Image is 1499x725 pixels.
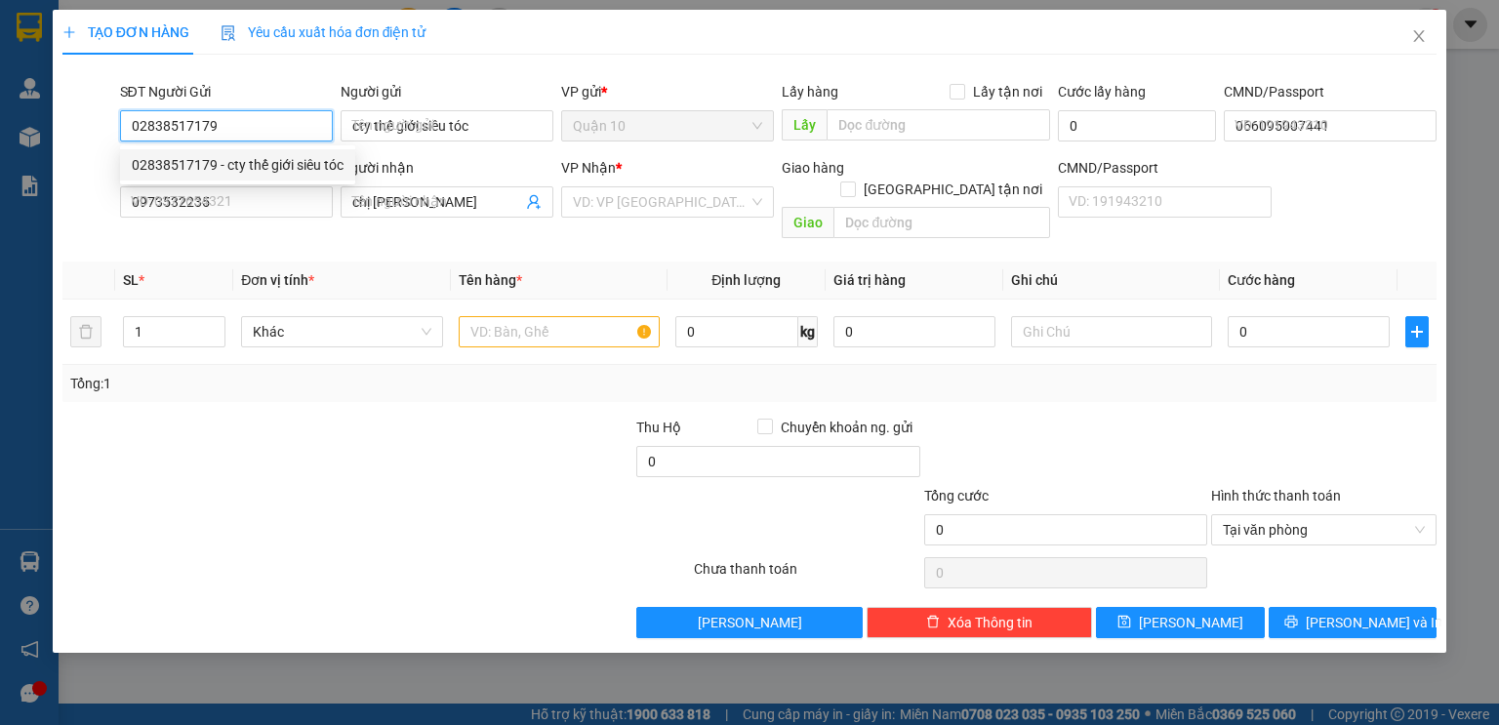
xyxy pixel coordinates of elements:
[1011,316,1212,347] input: Ghi Chú
[1058,84,1146,100] label: Cước lấy hàng
[241,272,314,288] span: Đơn vị tính
[782,109,827,141] span: Lấy
[698,612,802,633] span: [PERSON_NAME]
[253,317,430,346] span: Khác
[948,612,1033,633] span: Xóa Thông tin
[120,149,355,181] div: 02838517179 - cty thế giới siêu tóc
[867,607,1092,638] button: deleteXóa Thông tin
[692,558,921,592] div: Chưa thanh toán
[341,81,553,102] div: Người gửi
[132,154,344,176] div: 02838517179 - cty thế giới siêu tóc
[70,373,580,394] div: Tổng: 1
[1284,615,1298,630] span: printer
[1058,157,1271,179] div: CMND/Passport
[798,316,818,347] span: kg
[221,25,236,41] img: icon
[782,207,833,238] span: Giao
[120,81,333,102] div: SĐT Người Gửi
[1306,612,1442,633] span: [PERSON_NAME] và In
[1003,262,1220,300] th: Ghi chú
[782,160,844,176] span: Giao hàng
[1411,28,1427,44] span: close
[70,316,101,347] button: delete
[459,272,522,288] span: Tên hàng
[1139,612,1243,633] span: [PERSON_NAME]
[221,24,426,40] span: Yêu cầu xuất hóa đơn điện tử
[526,194,542,210] span: user-add
[561,81,774,102] div: VP gửi
[827,109,1050,141] input: Dọc đường
[1223,515,1425,544] span: Tại văn phòng
[1406,324,1428,340] span: plus
[561,160,616,176] span: VP Nhận
[1405,316,1429,347] button: plus
[833,316,995,347] input: 0
[459,316,660,347] input: VD: Bàn, Ghế
[1228,272,1295,288] span: Cước hàng
[636,607,862,638] button: [PERSON_NAME]
[1058,110,1216,141] input: Cước lấy hàng
[1117,615,1131,630] span: save
[773,417,920,438] span: Chuyển khoản ng. gửi
[1211,488,1341,503] label: Hình thức thanh toán
[62,24,189,40] span: TẠO ĐƠN HÀNG
[1269,607,1438,638] button: printer[PERSON_NAME] và In
[1096,607,1265,638] button: save[PERSON_NAME]
[573,111,762,141] span: Quận 10
[636,420,681,435] span: Thu Hộ
[926,615,940,630] span: delete
[782,84,838,100] span: Lấy hàng
[1224,81,1437,102] div: CMND/Passport
[1392,10,1446,64] button: Close
[924,488,989,503] span: Tổng cước
[833,207,1050,238] input: Dọc đường
[123,272,139,288] span: SL
[711,272,781,288] span: Định lượng
[341,157,553,179] div: Người nhận
[833,272,906,288] span: Giá trị hàng
[965,81,1050,102] span: Lấy tận nơi
[62,25,76,39] span: plus
[856,179,1050,200] span: [GEOGRAPHIC_DATA] tận nơi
